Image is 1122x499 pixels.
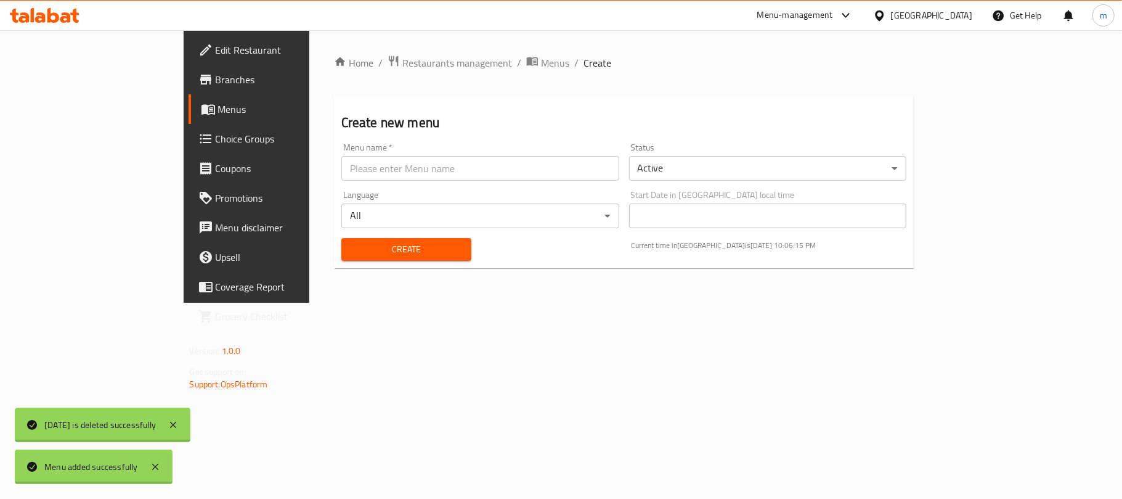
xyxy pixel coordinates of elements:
a: Coverage Report [189,272,371,302]
span: Version: [190,343,220,359]
li: / [517,56,521,70]
span: Choice Groups [216,131,361,146]
span: Coverage Report [216,279,361,294]
nav: breadcrumb [334,55,914,71]
span: Coupons [216,161,361,176]
span: Create [583,56,611,70]
a: Edit Restaurant [189,35,371,65]
li: / [378,56,383,70]
div: Menu added successfully [44,460,138,474]
p: Current time in [GEOGRAPHIC_DATA] is [DATE] 10:06:15 PM [632,240,907,251]
a: Branches [189,65,371,94]
a: Choice Groups [189,124,371,154]
button: Create [341,238,471,261]
span: Edit Restaurant [216,43,361,57]
div: All [341,204,619,228]
span: Promotions [216,191,361,205]
span: Create [351,242,461,257]
div: Active [629,156,907,181]
a: Menu disclaimer [189,213,371,242]
input: Please enter Menu name [341,156,619,181]
span: Menus [541,56,569,70]
span: Upsell [216,250,361,265]
div: [GEOGRAPHIC_DATA] [891,9,972,22]
div: [DATE] is deleted successfully [44,418,156,432]
span: Restaurants management [402,56,512,70]
a: Support.OpsPlatform [190,376,268,392]
span: Menus [218,102,361,117]
a: Coupons [189,154,371,183]
a: Menus [526,55,569,71]
span: 1.0.0 [222,343,241,359]
a: Grocery Checklist [189,302,371,331]
div: Menu-management [757,8,833,23]
a: Restaurants management [388,55,512,71]
span: m [1100,9,1107,22]
h2: Create new menu [341,113,907,132]
span: Branches [216,72,361,87]
span: Get support on: [190,364,246,380]
a: Menus [189,94,371,124]
li: / [574,56,579,70]
a: Promotions [189,183,371,213]
span: Menu disclaimer [216,220,361,235]
span: Grocery Checklist [216,309,361,324]
a: Upsell [189,242,371,272]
